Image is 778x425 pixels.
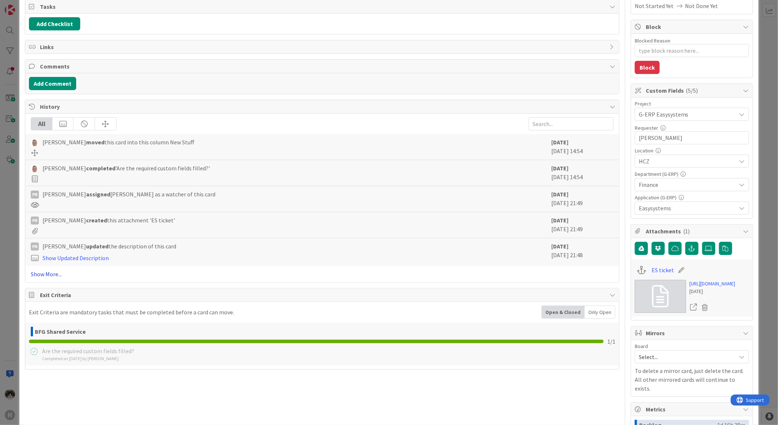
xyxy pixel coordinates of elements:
span: Links [40,42,606,51]
span: Finance [639,180,736,189]
div: PR [31,243,39,251]
span: Attachments [646,227,740,236]
button: Block [635,61,660,74]
span: Tasks [40,2,606,11]
span: Support [15,1,33,10]
div: [DATE] 14:54 [551,138,614,156]
span: Select... [639,352,733,362]
span: [PERSON_NAME] the description of this card [42,242,176,251]
div: Application (G-ERP) [635,195,749,200]
a: Show Updated Description [42,254,109,262]
input: Search... [529,117,614,130]
b: [DATE] [551,217,568,224]
span: HCZ [639,157,736,166]
div: Department (G-ERP) [635,171,749,177]
div: Project [635,101,749,106]
span: [PERSON_NAME] [PERSON_NAME] as a watcher of this card [42,190,215,199]
div: [DATE] 21:49 [551,216,614,234]
b: [DATE] [551,243,568,250]
span: Mirrors [646,329,740,337]
div: [DATE] 21:48 [551,242,614,262]
span: 1 / 1 [607,337,615,346]
div: [DATE] 21:49 [551,190,614,208]
span: Not Done Yet [685,1,718,10]
div: Completed on [DATE] by [PERSON_NAME] [42,355,134,362]
span: [PERSON_NAME] this card into this column New Stuff [42,138,194,147]
a: ES ticket [652,266,674,274]
span: Custom Fields [646,86,740,95]
div: [DATE] [690,288,736,295]
b: updated [86,243,108,250]
div: [DATE] 14:54 [551,164,614,182]
b: moved [86,138,104,146]
button: Add Comment [29,77,76,90]
span: Metrics [646,405,740,414]
span: [PERSON_NAME] this attachment 'ES ticket' [42,216,175,225]
span: Easysystems [639,204,736,212]
label: Requester [635,125,658,131]
img: lD [31,138,39,147]
span: Not Started Yet [635,1,674,10]
b: [DATE] [551,138,568,146]
div: Location [635,148,749,153]
label: Blocked Reason [635,37,670,44]
b: completed [86,165,115,172]
b: [DATE] [551,165,568,172]
div: Exit Criteria are mandatory tasks that must be completed before a card can move. [29,308,234,317]
b: [DATE] [551,191,568,198]
span: Block [646,22,740,31]
span: [PERSON_NAME] 'Are the required custom fields filled?' [42,164,210,173]
div: Are the required custom fields filled? [42,347,134,355]
div: Open & Closed [542,306,585,318]
b: BFG Shared Service [35,328,86,335]
p: To delete a mirror card, just delete the card. All other mirrored cards will continue to exists. [635,366,749,393]
div: PR [31,217,39,225]
button: Add Checklist [29,17,80,30]
img: lD [31,165,39,173]
a: Show More... [31,270,614,278]
span: G-ERP Easysystems [639,109,733,119]
span: Exit Criteria [40,291,606,299]
a: [URL][DOMAIN_NAME] [690,280,736,288]
div: Only Open [585,306,615,318]
span: History [40,102,606,111]
span: Board [635,344,648,349]
b: assigned [86,191,110,198]
div: All [31,118,52,130]
b: created [86,217,107,224]
span: ( 5/5 ) [686,87,698,94]
span: ( 1 ) [683,228,690,235]
a: Open [690,303,698,312]
div: PR [31,191,39,199]
span: Comments [40,62,606,71]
